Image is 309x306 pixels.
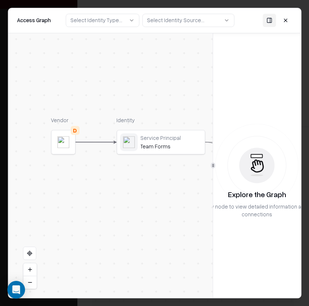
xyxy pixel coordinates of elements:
[140,134,201,141] div: Service Principal
[142,14,234,27] button: Select Identity Source...
[66,14,139,27] button: Select Identity Type...
[17,17,51,24] div: Access Graph
[116,116,205,124] div: Identity
[140,143,201,149] div: Team Forms
[70,17,122,24] div: Select Identity Type...
[51,116,75,124] div: Vendor
[228,189,286,200] div: Explore the Graph
[70,126,79,135] div: D
[147,17,204,24] div: Select Identity Source...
